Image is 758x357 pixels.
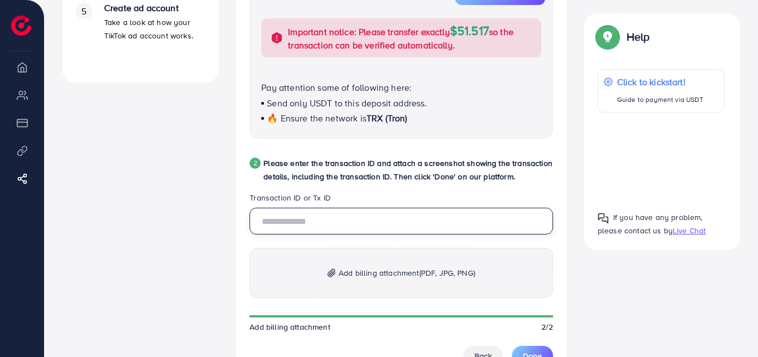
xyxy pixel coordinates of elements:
[11,16,31,36] img: logo
[261,96,541,110] p: Send only USDT to this deposit address.
[711,307,750,349] iframe: Chat
[270,31,283,45] img: alert
[598,213,609,224] img: Popup guide
[62,3,218,70] li: Create ad account
[541,321,552,332] span: 2/2
[598,212,703,236] span: If you have any problem, please contact us by
[267,112,366,124] span: 🔥 Ensure the network is
[250,192,553,208] legend: Transaction ID or Tx ID
[250,321,330,332] span: Add billing attachment
[288,24,535,52] p: Important notice: Please transfer exactly so the transaction can be verified automatically.
[598,27,618,47] img: Popup guide
[617,75,703,89] p: Click to kickstart!
[250,158,261,169] div: 2
[339,266,475,280] span: Add billing attachment
[366,112,408,124] span: TRX (Tron)
[450,22,489,39] span: $51.517
[104,16,205,42] p: Take a look at how your TikTok ad account works.
[627,30,650,43] p: Help
[327,268,336,278] img: img
[673,225,706,236] span: Live Chat
[104,3,205,13] h4: Create ad account
[617,93,703,106] p: Guide to payment via USDT
[81,5,86,18] span: 5
[261,81,541,94] p: Pay attention some of following here:
[263,157,553,183] p: Please enter the transaction ID and attach a screenshot showing the transaction details, includin...
[419,267,475,278] span: (PDF, JPG, PNG)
